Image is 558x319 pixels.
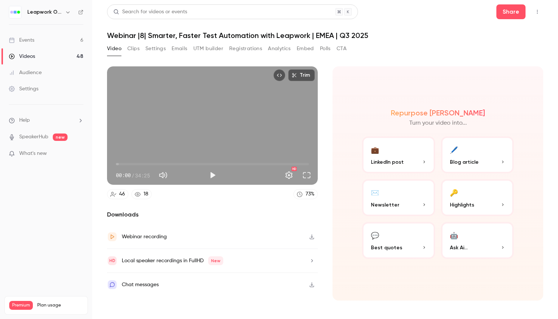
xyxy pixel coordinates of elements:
button: Play [205,168,220,183]
li: help-dropdown-opener [9,117,83,124]
div: ✉️ [371,187,379,198]
span: Best quotes [371,244,402,252]
button: Settings [145,43,166,55]
button: 🤖Ask Ai... [441,222,514,259]
div: Local speaker recordings in FullHD [122,256,223,265]
div: Settings [9,85,38,93]
button: Emails [172,43,187,55]
a: 18 [131,189,152,199]
p: Turn your video into... [409,119,467,128]
div: 00:00 [116,171,150,179]
div: 🔑 [450,187,458,198]
button: Mute [156,168,170,183]
span: Premium [9,301,33,310]
iframe: Noticeable Trigger [75,150,83,157]
a: 46 [107,189,128,199]
button: UTM builder [193,43,223,55]
span: Blog article [450,158,479,166]
button: 🔑Highlights [441,179,514,216]
span: Highlights [450,201,474,209]
button: ✉️Newsletter [362,179,435,216]
button: Polls [320,43,331,55]
a: 73% [293,189,318,199]
button: Settings [282,168,296,183]
button: Analytics [268,43,291,55]
span: Plan usage [37,302,83,308]
button: 💼LinkedIn post [362,136,435,173]
div: Events [9,37,34,44]
span: new [53,134,68,141]
h6: Leapwork Online Event [27,8,62,16]
button: Clips [127,43,139,55]
span: 00:00 [116,171,131,179]
div: Webinar recording [122,232,167,241]
a: SpeakerHub [19,133,48,141]
button: Registrations [229,43,262,55]
span: Ask Ai... [450,244,468,252]
button: Video [107,43,121,55]
span: What's new [19,150,47,157]
div: 💼 [371,144,379,155]
div: 💬 [371,229,379,241]
button: Trim [288,69,315,81]
span: Help [19,117,30,124]
span: / [131,171,134,179]
button: Embed [297,43,314,55]
div: 🖊️ [450,144,458,155]
div: 18 [144,190,148,198]
button: CTA [337,43,347,55]
div: 🤖 [450,229,458,241]
h1: Webinar |8| Smarter, Faster Test Automation with Leapwork | EMEA | Q3 2025 [107,31,543,40]
button: Share [496,4,526,19]
div: Videos [9,53,35,60]
h2: Downloads [107,210,318,219]
div: HD [292,167,297,171]
button: Full screen [299,168,314,183]
span: Newsletter [371,201,399,209]
div: Chat messages [122,280,159,289]
h2: Repurpose [PERSON_NAME] [391,108,485,117]
span: LinkedIn post [371,158,404,166]
button: 🖊️Blog article [441,136,514,173]
div: 73 % [306,190,314,198]
img: Leapwork Online Event [9,6,21,18]
div: 46 [119,190,125,198]
div: Audience [9,69,42,76]
span: New [208,256,223,265]
button: 💬Best quotes [362,222,435,259]
div: Search for videos or events [113,8,187,16]
button: Embed video [273,69,285,81]
button: Top Bar Actions [531,6,543,18]
span: 34:25 [135,171,150,179]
